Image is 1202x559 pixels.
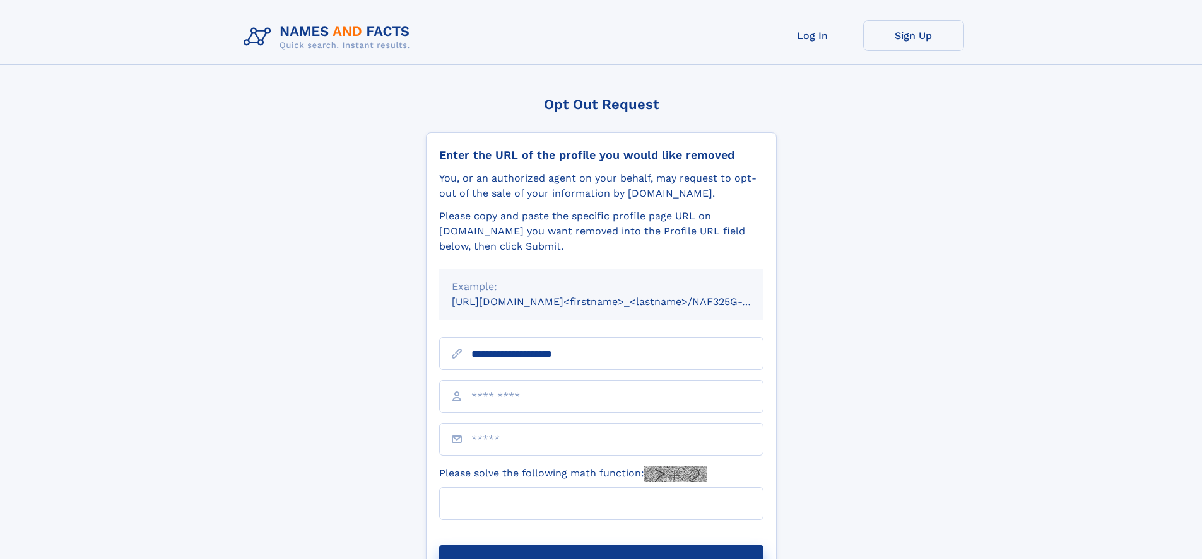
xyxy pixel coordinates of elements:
small: [URL][DOMAIN_NAME]<firstname>_<lastname>/NAF325G-xxxxxxxx [452,296,787,308]
img: Logo Names and Facts [239,20,420,54]
div: Enter the URL of the profile you would like removed [439,148,763,162]
a: Log In [762,20,863,51]
div: Please copy and paste the specific profile page URL on [DOMAIN_NAME] you want removed into the Pr... [439,209,763,254]
label: Please solve the following math function: [439,466,707,482]
div: You, or an authorized agent on your behalf, may request to opt-out of the sale of your informatio... [439,171,763,201]
div: Opt Out Request [426,96,777,112]
a: Sign Up [863,20,964,51]
div: Example: [452,279,751,294]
